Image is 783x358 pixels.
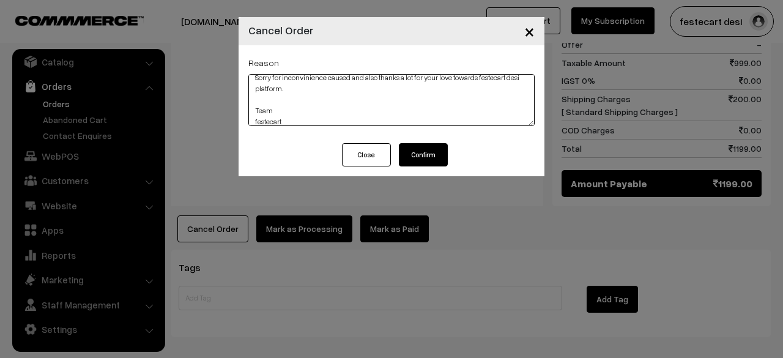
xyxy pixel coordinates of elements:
label: Reason [248,56,279,69]
h4: Cancel Order [248,22,313,39]
button: Confirm [399,143,448,166]
span: × [524,20,535,42]
button: Close [342,143,391,166]
button: Close [514,12,544,50]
